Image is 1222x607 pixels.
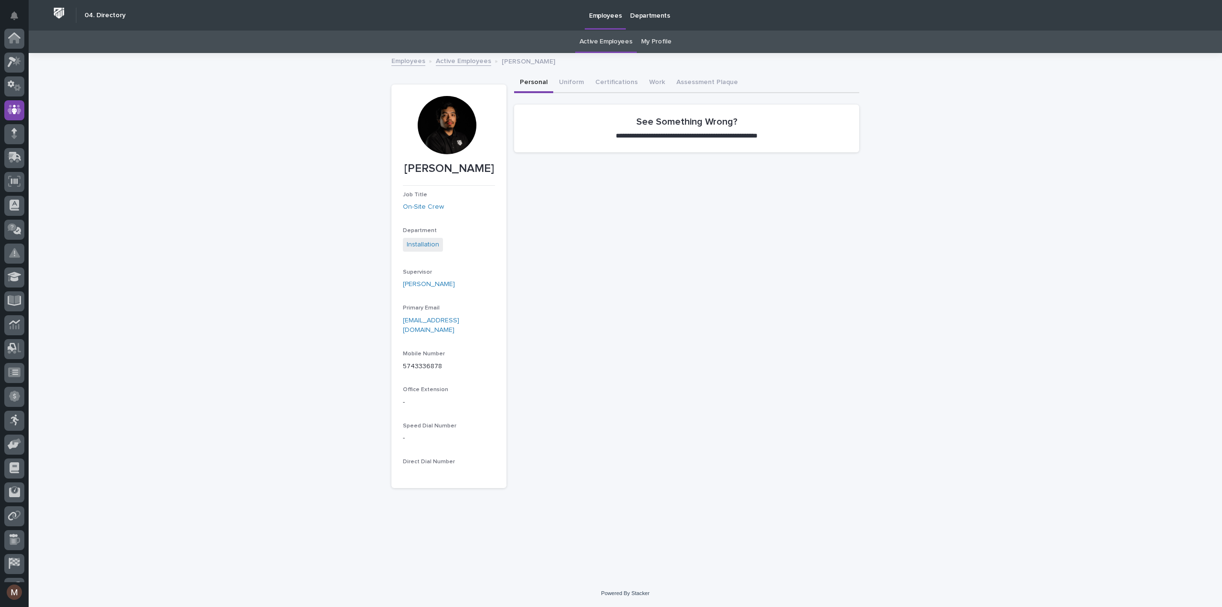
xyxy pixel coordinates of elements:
a: On-Site Crew [403,202,444,212]
a: Installation [407,240,439,250]
a: Employees [391,55,425,66]
h2: 04. Directory [84,11,126,20]
span: Office Extension [403,387,448,393]
p: [PERSON_NAME] [403,162,495,176]
a: Active Employees [436,55,491,66]
span: Supervisor [403,269,432,275]
a: [EMAIL_ADDRESS][DOMAIN_NAME] [403,317,459,334]
span: Job Title [403,192,427,198]
h2: See Something Wrong? [636,116,737,128]
button: Work [643,73,671,93]
button: Assessment Plaque [671,73,744,93]
p: - [403,397,495,407]
a: My Profile [641,31,672,53]
div: Notifications [12,11,24,27]
button: Certifications [590,73,643,93]
p: - [403,433,495,443]
a: 5743336878 [403,363,442,370]
span: Speed Dial Number [403,423,456,429]
p: [PERSON_NAME] [502,55,555,66]
span: Department [403,228,437,234]
button: users-avatar [4,582,24,602]
a: Active Employees [579,31,632,53]
img: Workspace Logo [50,4,68,22]
span: Mobile Number [403,351,445,357]
a: [PERSON_NAME] [403,279,455,289]
button: Notifications [4,6,24,26]
a: Powered By Stacker [601,590,649,596]
span: Primary Email [403,305,440,311]
button: Uniform [553,73,590,93]
span: Direct Dial Number [403,459,455,465]
button: Personal [514,73,553,93]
